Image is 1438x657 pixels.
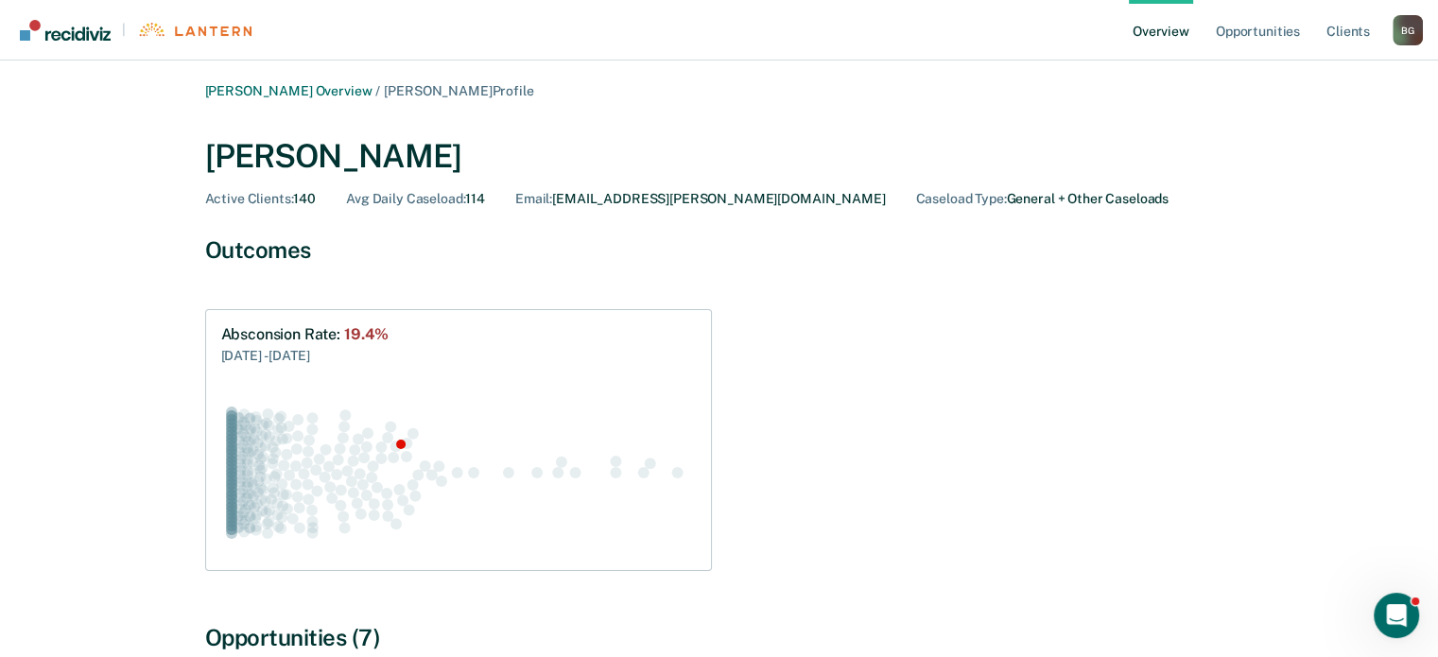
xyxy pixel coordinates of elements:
[221,343,390,366] div: [DATE] - [DATE]
[1393,15,1423,45] button: Profile dropdown button
[515,191,552,206] span: Email :
[205,236,1234,264] div: Outcomes
[915,191,1169,207] div: General + Other Caseloads
[346,191,465,206] span: Avg Daily Caseload :
[205,624,1234,651] div: Opportunities (7)
[221,389,696,555] div: Swarm plot of all absconsion rates in the state for NOT_SEX_OFFENSE caseloads, highlighting value...
[205,83,372,98] a: [PERSON_NAME] Overview
[205,191,294,206] span: Active Clients :
[1393,15,1423,45] div: B G
[515,191,885,207] div: [EMAIL_ADDRESS][PERSON_NAME][DOMAIN_NAME]
[205,309,712,570] a: Absconsion Rate:19.4%[DATE] - [DATE]Swarm plot of all absconsion rates in the state for NOT_SEX_O...
[111,22,137,38] span: |
[205,191,317,207] div: 140
[344,325,389,343] span: 19.4%
[915,191,1006,206] span: Caseload Type :
[20,20,111,41] img: Recidiviz
[137,23,251,37] img: Lantern
[1374,593,1419,638] iframe: Intercom live chat
[221,325,390,343] div: Absconsion Rate :
[384,83,533,98] span: [PERSON_NAME] Profile
[346,191,485,207] div: 114
[372,83,384,98] span: /
[205,137,1234,176] div: [PERSON_NAME]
